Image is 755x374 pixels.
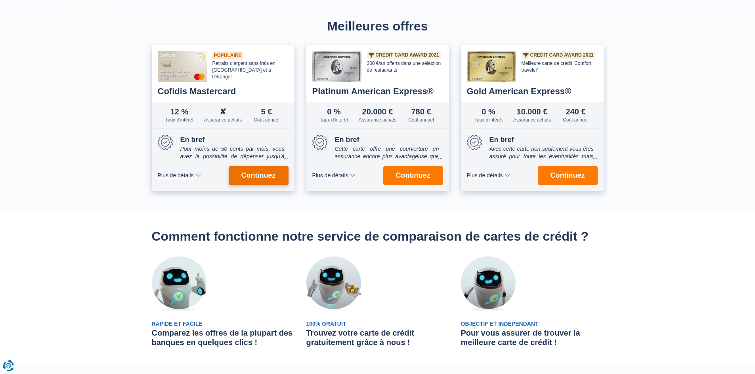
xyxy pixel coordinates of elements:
[356,108,399,116] div: 20.000 €
[369,53,439,57] a: Credit Card Award 2021
[510,108,554,116] div: 10.000 €
[522,60,598,74] div: Meilleure carte de crédit 'Comfort traveler'
[523,53,594,57] a: Credit Card Award 2021
[399,108,443,116] div: 780 €
[306,256,361,311] img: 100% gratuit
[158,51,207,82] img: Cofidis Mastercard
[245,117,289,123] div: Coût annuel
[241,172,276,179] span: Continuez
[212,51,243,59] div: Populaire
[312,117,356,123] div: Taux d'intérêt
[383,166,443,185] button: Continuez
[467,117,510,123] div: Taux d'intérêt
[467,108,510,116] div: 0 %
[312,173,356,178] button: Plus de détails
[158,108,201,116] div: 12 %
[312,108,356,116] div: 0 %
[335,145,439,161] div: Cette carte offre une courverture en assurance encore plus avantageuse que la carte gold. Elle vo...
[229,166,289,185] button: Continuez
[212,60,289,80] div: Retraits d’argent sans frais en [GEOGRAPHIC_DATA] et à l’étranger
[461,328,604,347] h3: Pour vous assurer de trouver la meilleure carte de crédit !
[461,256,516,311] img: Objectif et indépendant
[489,145,594,161] div: Avec cette carte non seulement vous êtes assuré pour toute les éventualités mais vous récupérez a...
[180,135,285,145] div: En bref
[158,173,201,178] button: Plus de détails
[152,256,206,311] img: Rapide et facile
[152,321,203,327] span: Rapide et facile
[554,108,598,116] div: 240 €
[152,328,294,347] h3: Comparez les offres de la plupart des banques en quelques clics !
[467,51,516,82] img: Gold American Express®
[554,117,598,123] div: Coût annuel
[152,229,604,244] h2: Comment fonctionne notre service de comparaison de cartes de crédit ?
[461,321,539,327] span: Objectif et indépendant
[158,87,289,96] div: Cofidis Mastercard
[538,166,598,185] button: Continuez
[312,51,361,82] img: Platinum American Express®
[467,173,503,178] span: Plus de détails
[399,117,443,123] div: Coût annuel
[312,87,443,96] div: Platinum American Express®
[510,117,554,123] div: Assurance achats
[367,60,443,74] div: 300 €/an offerts dans une sélection de restaurants
[489,135,594,145] div: En bref
[550,172,585,179] span: Continuez
[467,173,510,178] button: Plus de détails
[335,135,439,145] div: En bref
[201,117,245,123] div: Assurance achats
[467,87,598,96] div: Gold American Express®
[306,328,449,347] h3: Trouvez votre carte de crédit gratuitement grâce à nous !
[158,117,201,123] div: Taux d'intérêt
[396,172,430,179] span: Continuez
[201,108,245,116] div: ✘
[152,19,604,33] h2: Meilleures offres
[306,321,346,327] span: 100% gratuit
[245,108,289,116] div: 5 €
[356,117,399,123] div: Assurance achats
[158,173,194,178] span: Plus de détails
[312,173,348,178] span: Plus de détails
[180,145,285,161] div: Pour moins de 50 cents par mois, vous avez la possibilité de dépenser jusqu'à 5.001€ de plus que ...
